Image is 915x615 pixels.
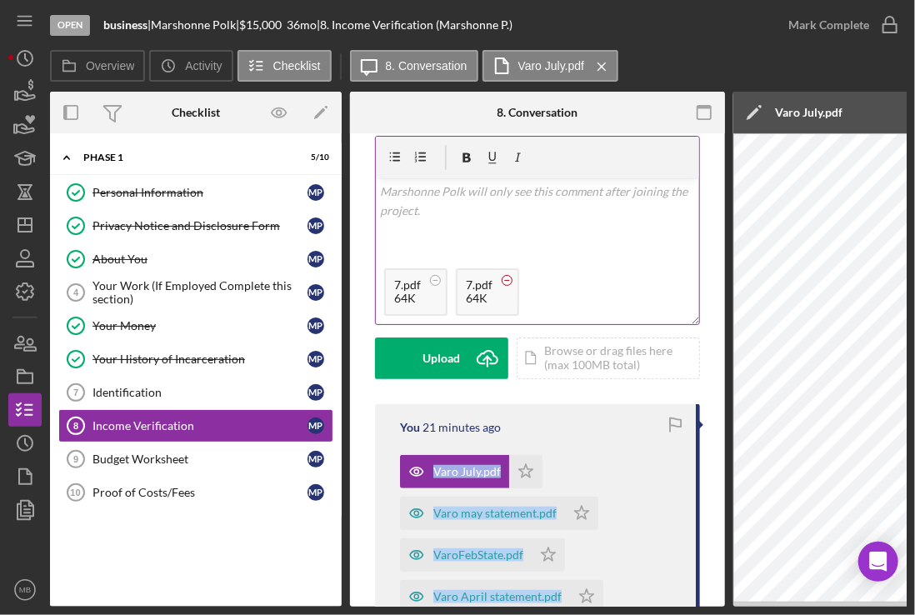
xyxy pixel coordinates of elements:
text: MB [19,586,31,595]
div: M P [307,317,324,334]
button: Varo may statement.pdf [400,497,598,530]
div: | [103,18,151,32]
div: 8. Conversation [497,106,578,119]
label: 8. Conversation [386,59,467,72]
div: M P [307,284,324,301]
label: Activity [185,59,222,72]
div: Your Work (If Employed Complete this section) [92,279,307,306]
tspan: 9 [73,454,78,464]
tspan: 7 [73,387,78,397]
button: Varo July.pdf [400,455,542,488]
button: Mark Complete [772,8,907,42]
div: 64K [466,292,492,305]
label: Varo July.pdf [518,59,585,72]
div: Income Verification [92,419,307,432]
div: Mark Complete [788,8,869,42]
a: Your MoneyMP [58,309,333,342]
div: Your Money [92,319,307,332]
tspan: 4 [73,287,79,297]
button: Activity [149,50,232,82]
a: 4Your Work (If Employed Complete this section)MP [58,276,333,309]
div: Budget Worksheet [92,452,307,466]
tspan: 10 [70,487,80,497]
a: 9Budget WorksheetMP [58,442,333,476]
div: M P [307,451,324,467]
label: Checklist [273,59,321,72]
button: MB [8,573,42,607]
a: Privacy Notice and Disclosure FormMP [58,209,333,242]
div: 7.pdf [466,278,492,292]
button: 8. Conversation [350,50,478,82]
a: Your History of IncarcerationMP [58,342,333,376]
div: 64K [394,292,421,305]
div: M P [307,417,324,434]
div: 36 mo [287,18,317,32]
div: Personal Information [92,186,307,199]
div: M P [307,484,324,501]
div: Varo July.pdf [433,465,501,478]
button: VaroFebState.pdf [400,538,565,572]
div: | 8. Income Verification (Marshonne P.) [317,18,512,32]
div: Varo July.pdf [775,106,842,119]
div: Identification [92,386,307,399]
div: M P [307,217,324,234]
div: M P [307,184,324,201]
div: Phase 1 [83,152,287,162]
button: Checklist [237,50,332,82]
div: Varo may statement.pdf [433,507,557,520]
div: Varo April statement.pdf [433,590,562,603]
div: Privacy Notice and Disclosure Form [92,219,307,232]
tspan: 8 [73,421,78,431]
div: 5 / 10 [299,152,329,162]
div: M P [307,251,324,267]
div: Your History of Incarceration [92,352,307,366]
label: Overview [86,59,134,72]
button: Varo July.pdf [482,50,619,82]
span: $15,000 [239,17,282,32]
div: VaroFebState.pdf [433,548,523,562]
time: 2025-09-15 19:27 [422,421,501,434]
div: Open Intercom Messenger [858,542,898,582]
a: About YouMP [58,242,333,276]
button: Varo April statement.pdf [400,580,603,613]
div: Checklist [172,106,220,119]
div: You [400,421,420,434]
div: M P [307,384,324,401]
button: Overview [50,50,145,82]
b: business [103,17,147,32]
div: Marshonne Polk | [151,18,239,32]
div: Open [50,15,90,36]
a: 8Income VerificationMP [58,409,333,442]
a: 7IdentificationMP [58,376,333,409]
div: M P [307,351,324,367]
a: Personal InformationMP [58,176,333,209]
a: 10Proof of Costs/FeesMP [58,476,333,509]
div: About You [92,252,307,266]
div: Upload [423,337,461,379]
div: Proof of Costs/Fees [92,486,307,499]
button: Upload [375,337,508,379]
div: 7.pdf [394,278,421,292]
